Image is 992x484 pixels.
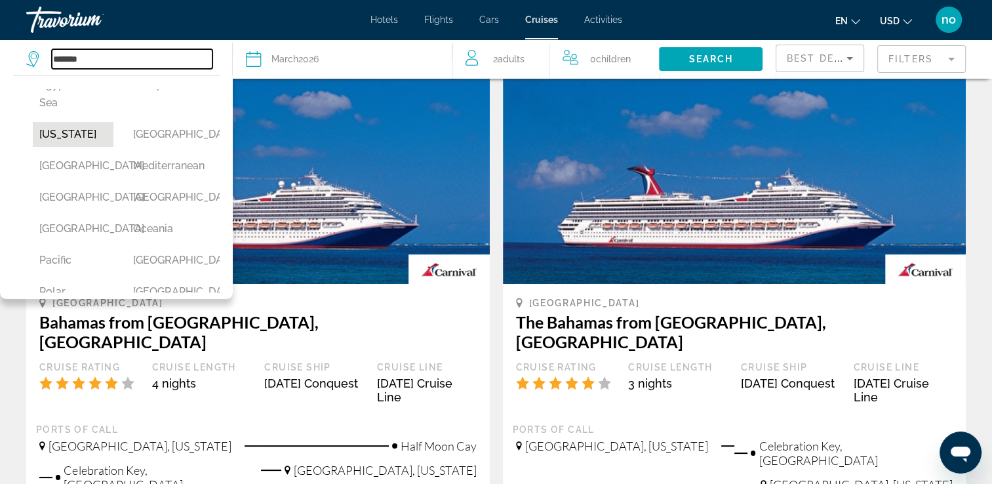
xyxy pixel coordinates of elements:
[759,439,953,468] span: Celebration Key, [GEOGRAPHIC_DATA]
[26,74,490,284] img: 1716543878.jpg
[33,185,113,210] button: [GEOGRAPHIC_DATA]
[932,6,966,33] button: User Menu
[853,361,953,373] div: Cruise Line
[33,216,113,241] button: [GEOGRAPHIC_DATA]
[271,50,319,68] div: 2026
[688,54,733,64] span: Search
[246,39,439,79] button: March2026
[152,376,252,390] div: 4 nights
[127,216,207,241] button: Oceania
[33,279,113,323] button: Polar Regions
[628,361,728,373] div: Cruise Length
[127,185,207,210] button: [GEOGRAPHIC_DATA]
[877,45,966,73] button: Filter
[659,47,763,71] button: Search
[39,312,477,352] h3: Bahamas from [GEOGRAPHIC_DATA], [GEOGRAPHIC_DATA]
[33,153,113,178] button: [GEOGRAPHIC_DATA]
[377,361,477,373] div: Cruise Line
[52,298,163,308] span: [GEOGRAPHIC_DATA]
[377,376,477,404] div: [DATE] Cruise Line
[408,254,489,284] img: carnival.gif
[590,50,631,68] span: 0
[452,39,659,79] button: Travelers: 2 adults, 0 children
[835,16,848,26] span: en
[596,54,631,64] span: Children
[525,14,558,25] a: Cruises
[503,74,966,284] img: 1716543878.jpg
[853,376,953,404] div: [DATE] Cruise Line
[880,11,912,30] button: Change currency
[264,376,364,390] div: [DATE] Conquest
[584,14,622,25] a: Activities
[516,312,953,352] h3: The Bahamas from [GEOGRAPHIC_DATA], [GEOGRAPHIC_DATA]
[294,463,477,477] span: [GEOGRAPHIC_DATA], [US_STATE]
[493,50,525,68] span: 2
[741,361,841,373] div: Cruise Ship
[370,14,398,25] a: Hotels
[628,376,728,390] div: 3 nights
[49,439,231,453] span: [GEOGRAPHIC_DATA], [US_STATE]
[33,248,113,273] button: Pacific
[787,53,855,64] span: Best Deals
[880,16,900,26] span: USD
[835,11,860,30] button: Change language
[127,279,207,304] button: [GEOGRAPHIC_DATA]
[516,361,616,373] div: Cruise Rating
[33,122,113,147] button: [US_STATE]
[498,54,525,64] span: Adults
[264,361,364,373] div: Cruise Ship
[942,13,956,26] span: no
[940,432,982,474] iframe: Button to launch messaging window
[529,298,640,308] span: [GEOGRAPHIC_DATA]
[39,361,139,373] div: Cruise Rating
[152,361,252,373] div: Cruise Length
[271,54,298,64] span: March
[787,50,853,66] mat-select: Sort by
[424,14,453,25] a: Flights
[127,248,207,273] button: [GEOGRAPHIC_DATA]
[36,424,480,435] div: Ports of call
[741,376,841,390] div: [DATE] Conquest
[33,72,113,115] button: Egypt & Red Sea
[479,14,499,25] a: Cars
[525,439,708,453] span: [GEOGRAPHIC_DATA], [US_STATE]
[513,424,957,435] div: Ports of call
[885,254,966,284] img: carnival.gif
[401,439,477,453] span: Half Moon Cay
[26,3,157,37] a: Travorium
[127,153,207,178] button: Mediterranean
[127,122,207,147] button: [GEOGRAPHIC_DATA]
